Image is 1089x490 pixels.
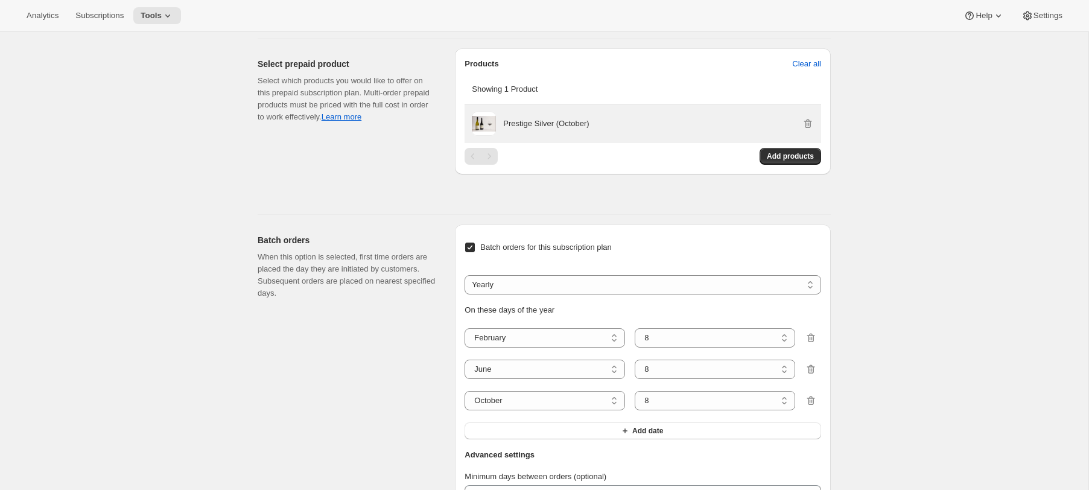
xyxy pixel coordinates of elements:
[465,422,821,439] button: Add date
[785,54,828,74] button: Clear all
[465,148,498,165] nav: Pagination
[465,472,606,481] span: Minimum days between orders (optional)
[956,7,1011,24] button: Help
[465,449,535,461] span: Advanced settings
[472,84,538,94] span: Showing 1 Product
[258,251,436,299] p: When this option is selected, first time orders are placed the day they are initiated by customer...
[68,7,131,24] button: Subscriptions
[480,243,612,252] span: Batch orders for this subscription plan
[767,151,814,161] span: Add products
[27,11,59,21] span: Analytics
[1033,11,1062,21] span: Settings
[465,58,498,70] p: Products
[322,112,361,121] a: Learn more
[258,234,436,246] h2: Batch orders
[1014,7,1070,24] button: Settings
[141,11,162,21] span: Tools
[75,11,124,21] span: Subscriptions
[258,58,436,70] h2: Select prepaid product
[792,58,821,70] span: Clear all
[465,304,821,316] p: On these days of the year
[632,426,663,436] span: Add date
[133,7,181,24] button: Tools
[976,11,992,21] span: Help
[503,118,589,130] p: Prestige Silver (October)
[760,148,821,165] button: Add products
[19,7,66,24] button: Analytics
[258,75,436,123] div: Select which products you would like to offer on this prepaid subscription plan. Multi-order prep...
